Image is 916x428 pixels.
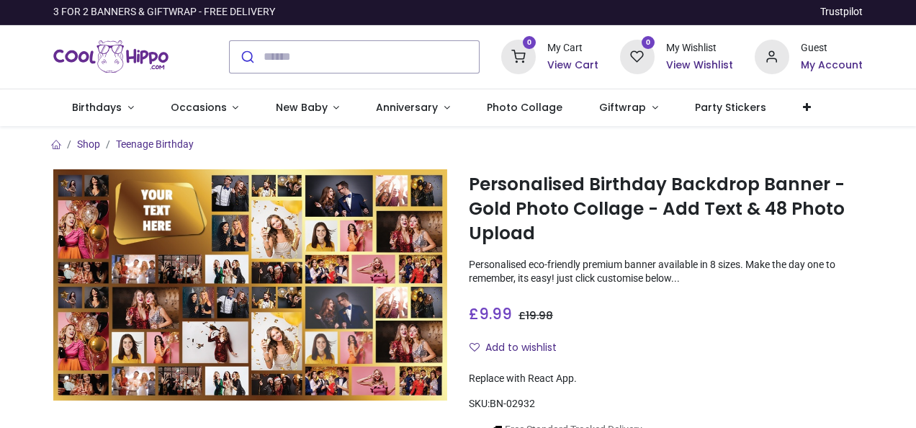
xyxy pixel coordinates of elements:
[230,41,264,73] button: Submit
[469,258,863,286] p: Personalised eco-friendly premium banner available in 8 sizes. Make the day one to remember, its ...
[358,89,469,127] a: Anniversary
[53,89,152,127] a: Birthdays
[469,172,863,246] h1: Personalised Birthday Backdrop Banner - Gold Photo Collage - Add Text & 48 Photo Upload
[152,89,257,127] a: Occasions
[257,89,358,127] a: New Baby
[620,50,655,61] a: 0
[469,397,863,411] div: SKU:
[695,100,766,115] span: Party Stickers
[642,36,655,50] sup: 0
[501,50,536,61] a: 0
[801,58,863,73] a: My Account
[77,138,100,150] a: Shop
[53,37,169,77] img: Cool Hippo
[518,308,553,323] span: £
[116,138,194,150] a: Teenage Birthday
[526,308,553,323] span: 19.98
[801,41,863,55] div: Guest
[53,169,447,401] img: Personalised Birthday Backdrop Banner - Gold Photo Collage - Add Text & 48 Photo Upload
[479,303,512,324] span: 9.99
[470,342,480,352] i: Add to wishlist
[599,100,646,115] span: Giftwrap
[53,37,169,77] a: Logo of Cool Hippo
[666,58,733,73] a: View Wishlist
[490,398,535,409] span: BN-02932
[469,336,569,360] button: Add to wishlistAdd to wishlist
[523,36,536,50] sup: 0
[547,58,598,73] a: View Cart
[171,100,227,115] span: Occasions
[469,372,863,386] div: Replace with React App.
[53,5,275,19] div: 3 FOR 2 BANNERS & GIFTWRAP - FREE DELIVERY
[547,41,598,55] div: My Cart
[72,100,122,115] span: Birthdays
[820,5,863,19] a: Trustpilot
[469,303,512,324] span: £
[276,100,328,115] span: New Baby
[376,100,438,115] span: Anniversary
[581,89,677,127] a: Giftwrap
[666,41,733,55] div: My Wishlist
[487,100,562,115] span: Photo Collage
